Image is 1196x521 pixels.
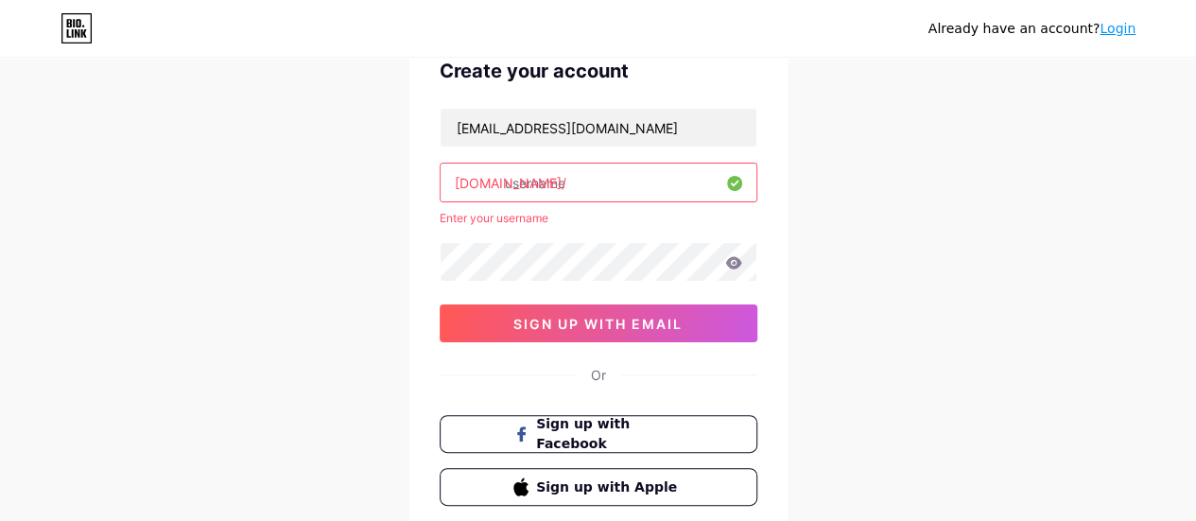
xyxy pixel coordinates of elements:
button: Sign up with Apple [440,468,757,506]
span: Sign up with Apple [536,478,683,497]
div: Create your account [440,57,757,85]
span: Sign up with Facebook [536,414,683,454]
input: Email [441,109,756,147]
div: [DOMAIN_NAME]/ [455,173,566,193]
button: sign up with email [440,304,757,342]
span: sign up with email [513,316,683,332]
input: username [441,164,756,201]
a: Login [1100,21,1135,36]
div: Enter your username [440,210,757,227]
button: Sign up with Facebook [440,415,757,453]
div: Already have an account? [928,19,1135,39]
div: Or [591,365,606,385]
